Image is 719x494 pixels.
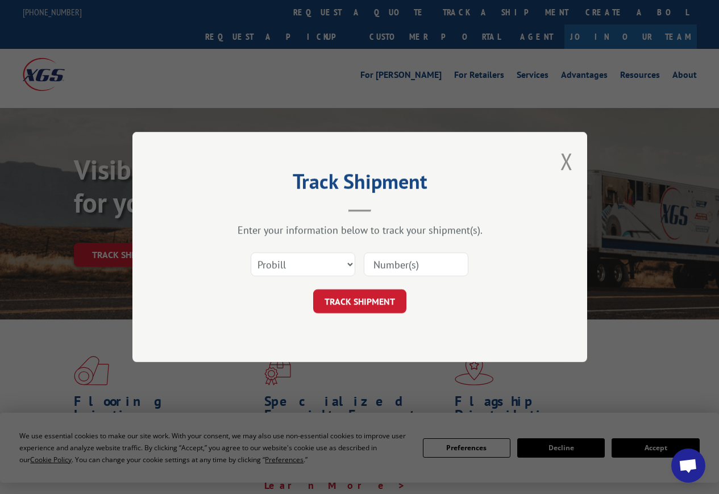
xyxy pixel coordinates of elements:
[189,223,530,236] div: Enter your information below to track your shipment(s).
[313,289,406,313] button: TRACK SHIPMENT
[364,252,468,276] input: Number(s)
[671,449,705,483] div: Open chat
[560,146,573,176] button: Close modal
[189,173,530,195] h2: Track Shipment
